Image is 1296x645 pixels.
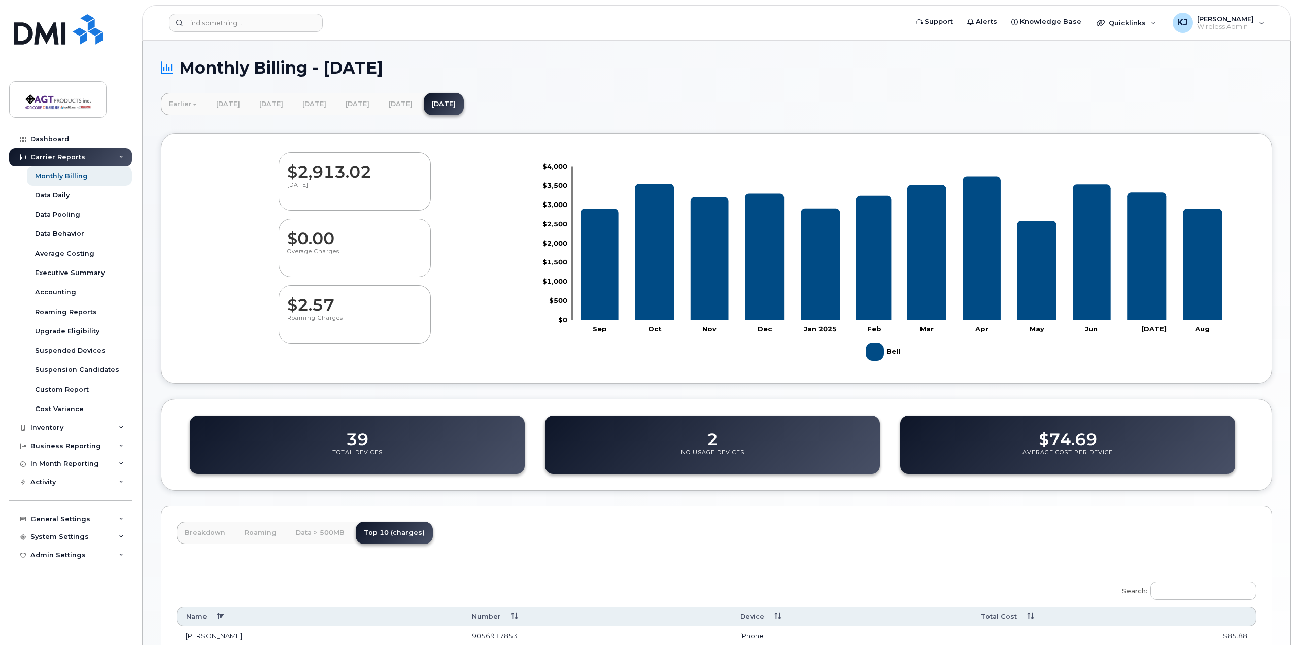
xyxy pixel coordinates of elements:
[287,286,422,314] dd: $2.57
[161,59,1272,77] h1: Monthly Billing - [DATE]
[681,449,744,467] p: No Usage Devices
[758,324,773,332] tspan: Dec
[549,296,567,304] tspan: $500
[972,607,1256,626] th: Total Cost: activate to sort column ascending
[288,522,353,544] a: Data > 500MB
[287,314,422,332] p: Roaming Charges
[542,162,567,170] tspan: $4,000
[294,93,334,115] a: [DATE]
[1195,324,1210,332] tspan: Aug
[1142,324,1167,332] tspan: [DATE]
[177,522,233,544] a: Breakdown
[236,522,285,544] a: Roaming
[161,93,205,115] a: Earlier
[581,176,1222,320] g: Bell
[208,93,248,115] a: [DATE]
[649,324,662,332] tspan: Oct
[251,93,291,115] a: [DATE]
[356,522,433,544] a: Top 10 (charges)
[287,153,422,181] dd: $2,913.02
[542,181,567,189] tspan: $3,500
[332,449,383,467] p: Total Devices
[731,607,972,626] th: Device: activate to sort column ascending
[703,324,717,332] tspan: Nov
[558,315,567,323] tspan: $0
[287,181,422,199] p: [DATE]
[975,324,988,332] tspan: Apr
[542,258,567,266] tspan: $1,500
[463,607,731,626] th: Number: activate to sort column ascending
[866,338,902,365] g: Legend
[920,324,934,332] tspan: Mar
[593,324,607,332] tspan: Sep
[1022,449,1113,467] p: Average Cost Per Device
[1030,324,1044,332] tspan: May
[337,93,378,115] a: [DATE]
[1150,582,1256,600] input: Search:
[1085,324,1098,332] tspan: Jun
[177,607,463,626] th: Name: activate to sort column descending
[287,248,422,266] p: Overage Charges
[287,219,422,248] dd: $0.00
[542,277,567,285] tspan: $1,000
[424,93,464,115] a: [DATE]
[1039,420,1097,449] dd: $74.69
[346,420,368,449] dd: 39
[804,324,837,332] tspan: Jan 2025
[542,239,567,247] tspan: $2,000
[866,338,902,365] g: Bell
[707,420,718,449] dd: 2
[1115,575,1256,603] label: Search:
[867,324,881,332] tspan: Feb
[542,200,567,209] tspan: $3,000
[542,162,1231,364] g: Chart
[381,93,421,115] a: [DATE]
[542,219,567,227] tspan: $2,500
